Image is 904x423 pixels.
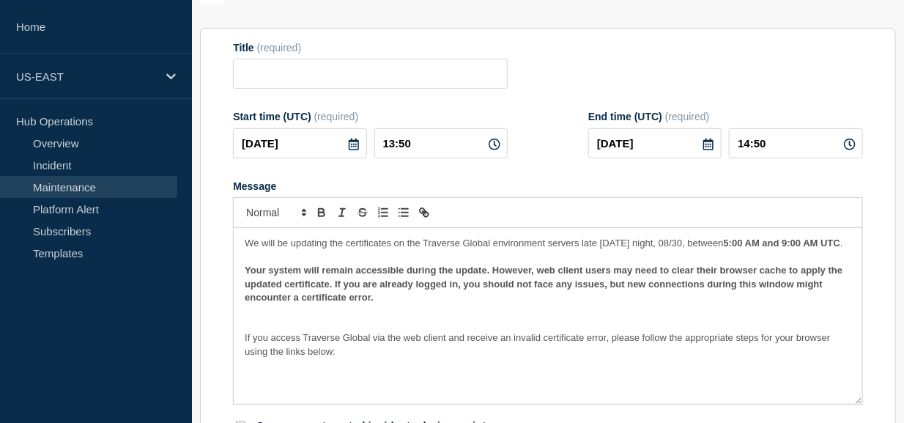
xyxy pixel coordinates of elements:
div: Title [233,42,508,54]
span: If you access Traverse Global via the web client and receive an invalid certificate error, please... [245,332,833,356]
button: Toggle bold text [311,204,332,221]
span: (required) [257,42,302,54]
input: Title [233,59,508,89]
span: We will be updating the certificates on the Traverse Global environment servers late [DATE] night... [245,238,723,249]
input: YYYY-MM-DD [588,128,722,158]
input: HH:MM [729,128,862,158]
button: Toggle ordered list [373,204,393,221]
div: Message [233,180,863,192]
button: Toggle link [414,204,434,221]
strong: Your system will remain accessible during the update. However, web client users may need to clear... [245,265,845,303]
span: Font size [240,204,311,221]
div: End time (UTC) [588,111,863,122]
button: Toggle bulleted list [393,204,414,221]
span: . [840,238,843,249]
span: (required) [665,111,710,122]
span: (required) [314,111,359,122]
div: Start time (UTC) [233,111,508,122]
input: HH:MM [374,128,508,158]
div: Message [234,228,862,404]
strong: 5:00 AM and 9:00 AM UTC [724,238,840,249]
p: US-EAST [16,70,157,83]
button: Toggle strikethrough text [352,204,373,221]
button: Toggle italic text [332,204,352,221]
input: YYYY-MM-DD [233,128,366,158]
